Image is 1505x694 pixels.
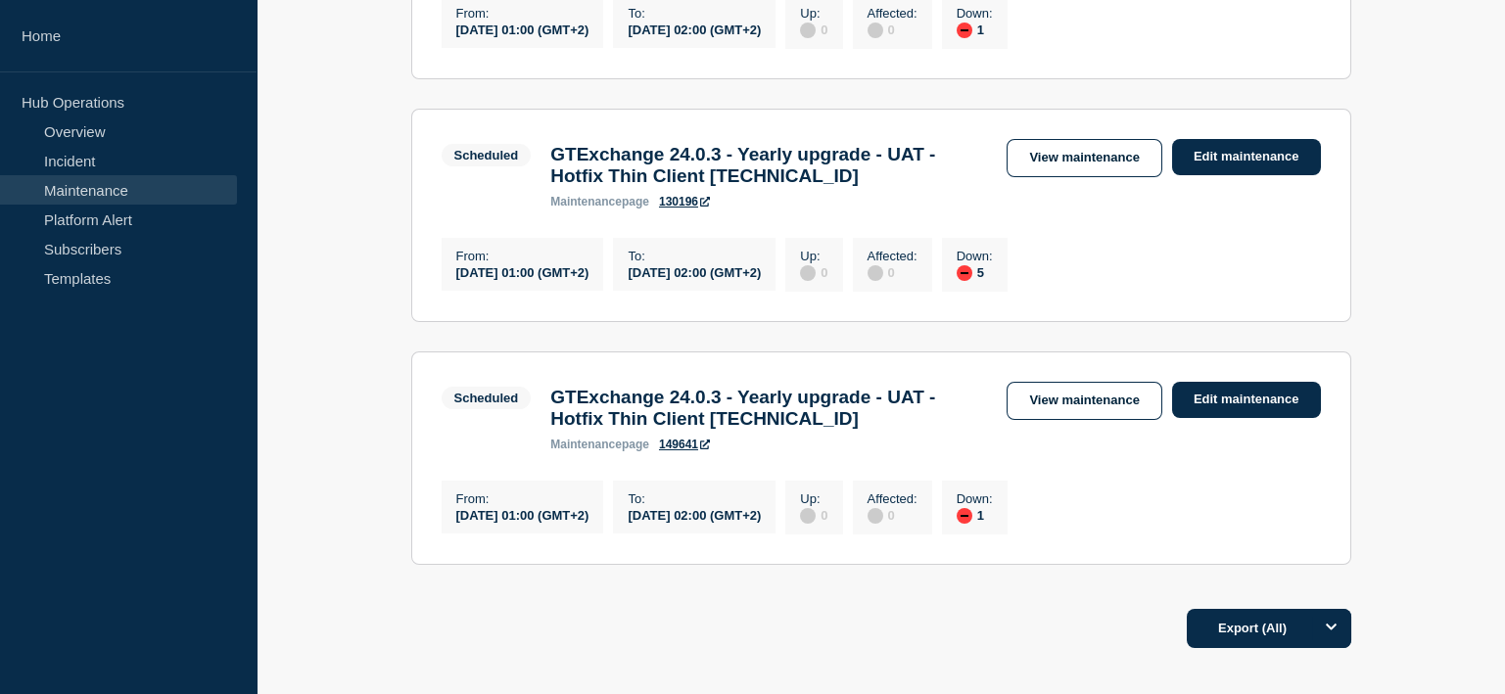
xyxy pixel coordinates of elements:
p: Affected : [868,249,917,263]
div: [DATE] 02:00 (GMT+2) [628,21,761,37]
div: 0 [868,506,917,524]
div: [DATE] 01:00 (GMT+2) [456,263,589,280]
div: [DATE] 01:00 (GMT+2) [456,21,589,37]
div: down [957,23,972,38]
div: disabled [800,265,816,281]
p: Affected : [868,491,917,506]
a: Edit maintenance [1172,139,1321,175]
div: 0 [800,506,827,524]
p: page [550,438,649,451]
div: [DATE] 01:00 (GMT+2) [456,506,589,523]
a: 149641 [659,438,710,451]
div: 0 [800,21,827,38]
div: disabled [800,23,816,38]
div: 1 [957,506,993,524]
div: down [957,508,972,524]
a: 130196 [659,195,710,208]
p: Affected : [868,6,917,21]
button: Options [1312,609,1351,648]
p: page [550,195,649,208]
div: Scheduled [454,391,519,405]
div: Scheduled [454,148,519,162]
button: Export (All) [1187,609,1351,648]
a: View maintenance [1007,382,1161,420]
p: To : [628,249,761,263]
div: [DATE] 02:00 (GMT+2) [628,506,761,523]
div: down [957,265,972,281]
p: From : [456,6,589,21]
div: disabled [868,508,883,524]
h3: GTExchange 24.0.3 - Yearly upgrade - UAT - Hotfix Thin Client [TECHNICAL_ID] [550,144,987,187]
p: Up : [800,491,827,506]
p: Down : [957,491,993,506]
div: disabled [868,23,883,38]
a: View maintenance [1007,139,1161,177]
p: Down : [957,249,993,263]
span: maintenance [550,438,622,451]
p: To : [628,491,761,506]
h3: GTExchange 24.0.3 - Yearly upgrade - UAT - Hotfix Thin Client [TECHNICAL_ID] [550,387,987,430]
div: 0 [800,263,827,281]
div: disabled [800,508,816,524]
p: From : [456,491,589,506]
p: Up : [800,249,827,263]
div: 0 [868,21,917,38]
p: To : [628,6,761,21]
p: From : [456,249,589,263]
div: 1 [957,21,993,38]
span: maintenance [550,195,622,208]
div: 0 [868,263,917,281]
p: Up : [800,6,827,21]
a: Edit maintenance [1172,382,1321,418]
div: 5 [957,263,993,281]
div: disabled [868,265,883,281]
p: Down : [957,6,993,21]
div: [DATE] 02:00 (GMT+2) [628,263,761,280]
